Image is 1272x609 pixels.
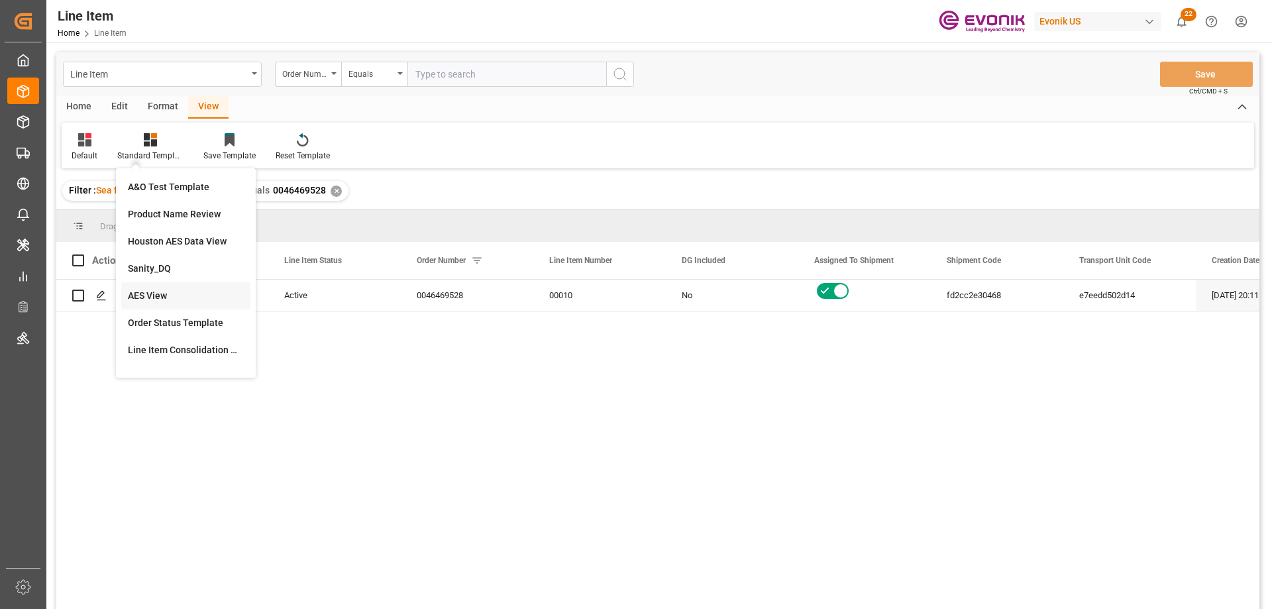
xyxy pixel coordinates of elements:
div: ✕ [331,186,342,197]
span: Creation Date [1212,256,1259,265]
img: Evonik-brand-mark-Deep-Purple-RGB.jpeg_1700498283.jpeg [939,10,1025,33]
input: Type to search [407,62,606,87]
div: 00010 [533,280,666,311]
span: Drag here to set row groups [100,221,203,231]
div: fd2cc2e30468 [931,280,1063,311]
span: 22 [1181,8,1196,21]
div: Line Item Consolidation Template [128,343,244,357]
div: Line Item [58,6,127,26]
button: search button [606,62,634,87]
div: Edit [101,96,138,119]
span: DG Included [682,256,725,265]
div: Press SPACE to select this row. [56,280,136,311]
div: Evonik US [1034,12,1161,31]
div: Action [92,254,121,266]
div: Format [138,96,188,119]
button: open menu [341,62,407,87]
span: Sea freight [96,185,142,195]
div: Order Number [282,65,327,80]
div: Stackable Review [128,370,244,384]
div: Product Name Review [128,207,244,221]
div: 0046469528 [401,280,533,311]
div: Order Status Template [128,316,244,330]
span: Shipment Code [947,256,1001,265]
span: Ctrl/CMD + S [1189,86,1228,96]
div: Active [284,280,385,311]
span: Order Number [417,256,466,265]
div: Save Template [203,150,256,162]
div: Houston AES Data View [128,235,244,249]
div: Sanity_DQ [128,262,244,276]
button: open menu [275,62,341,87]
div: Equals [348,65,394,80]
div: View [188,96,229,119]
div: A&O Test Template [128,180,244,194]
button: Save [1160,62,1253,87]
span: 0046469528 [273,185,326,195]
button: Evonik US [1034,9,1167,34]
div: Home [56,96,101,119]
div: Line Item [70,65,247,82]
div: No [682,280,782,311]
div: e7eedd502d14 [1063,280,1196,311]
span: Assigned To Shipment [814,256,894,265]
button: open menu [63,62,262,87]
div: Default [72,150,97,162]
button: Help Center [1196,7,1226,36]
div: Reset Template [276,150,330,162]
a: Home [58,28,79,38]
span: Transport Unit Code [1079,256,1151,265]
span: Line Item Status [284,256,342,265]
button: show 22 new notifications [1167,7,1196,36]
span: Line Item Number [549,256,612,265]
div: AES View [128,289,244,303]
span: Filter : [69,185,96,195]
div: Standard Templates [117,150,184,162]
